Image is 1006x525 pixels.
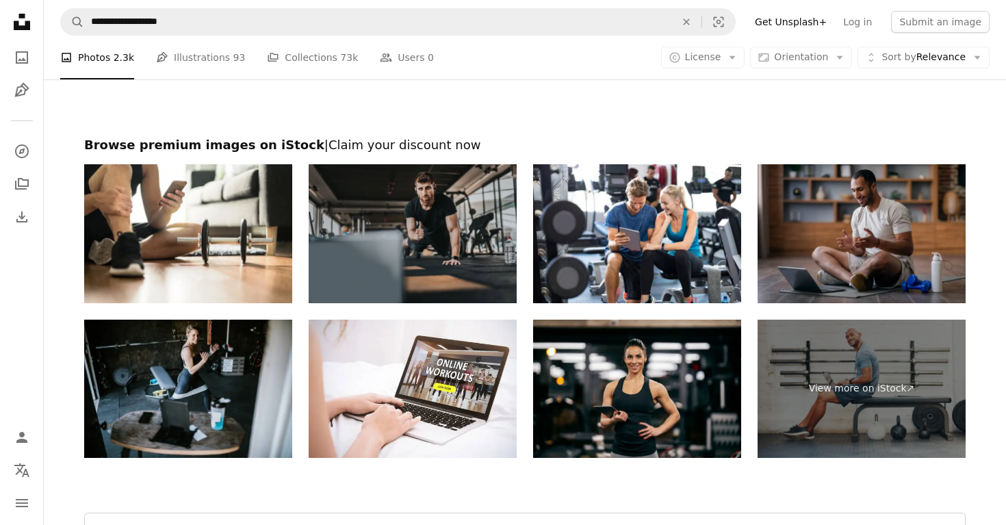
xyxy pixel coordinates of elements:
[881,51,966,64] span: Relevance
[671,9,701,35] button: Clear
[8,424,36,451] a: Log in / Sign up
[84,320,292,459] img: Streaming Workout Instructor in Home Gym
[8,44,36,71] a: Photos
[267,36,358,79] a: Collections 73k
[881,51,916,62] span: Sort by
[750,47,852,68] button: Orientation
[156,36,245,79] a: Illustrations 93
[702,9,735,35] button: Visual search
[8,457,36,484] button: Language
[8,8,36,38] a: Home — Unsplash
[891,11,990,33] button: Submit an image
[8,77,36,104] a: Illustrations
[428,50,434,65] span: 0
[533,164,741,303] img: Personal Trainer with woman
[758,320,966,459] a: View more on iStock↗
[533,320,741,459] img: A fit muscular female personal trainer is holding tablet in her hands and smiling at the camera i...
[324,138,481,152] span: | Claim your discount now
[233,50,246,65] span: 93
[747,11,835,33] a: Get Unsplash+
[8,138,36,165] a: Explore
[84,164,292,303] img: Man using smartphone during workout at home. Online personal trainer or on mobile phone. Internet...
[61,9,84,35] button: Search Unsplash
[60,8,736,36] form: Find visuals sitewide
[685,51,721,62] span: License
[309,320,517,459] img: Woman watching sport training online on laptop
[661,47,745,68] button: License
[835,11,880,33] a: Log in
[380,36,434,79] a: Users 0
[84,137,966,153] h2: Browse premium images on iStock
[8,489,36,517] button: Menu
[340,50,358,65] span: 73k
[8,170,36,198] a: Collections
[857,47,990,68] button: Sort byRelevance
[8,203,36,231] a: Download History
[758,164,966,303] img: Remote Trainings. Young Black Guy Having Video Call With Sport Coach
[774,51,828,62] span: Orientation
[309,164,517,303] img: Personal Trainer giving online streaming during New-Normal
